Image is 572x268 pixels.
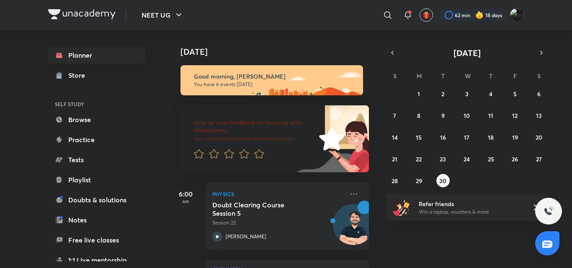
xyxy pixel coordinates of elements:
[453,47,481,59] span: [DATE]
[508,109,522,122] button: September 12, 2025
[440,133,446,141] abbr: September 16, 2025
[512,112,518,120] abbr: September 12, 2025
[436,152,450,166] button: September 23, 2025
[48,9,116,19] img: Company Logo
[388,130,402,144] button: September 14, 2025
[417,72,422,80] abbr: Monday
[212,219,344,227] p: Session 22
[513,90,517,98] abbr: September 5, 2025
[412,174,425,187] button: September 29, 2025
[544,206,554,216] img: ttu
[460,109,474,122] button: September 10, 2025
[212,189,344,199] p: Physics
[464,133,469,141] abbr: September 17, 2025
[48,171,145,188] a: Playlist
[393,112,396,120] abbr: September 7, 2025
[441,112,445,120] abbr: September 9, 2025
[536,133,542,141] abbr: September 20, 2025
[48,97,145,111] h6: SELF STUDY
[532,109,546,122] button: September 13, 2025
[194,73,356,80] h6: Good morning, [PERSON_NAME]
[388,174,402,187] button: September 28, 2025
[436,87,450,100] button: September 2, 2025
[532,130,546,144] button: September 20, 2025
[392,177,398,185] abbr: September 28, 2025
[484,152,497,166] button: September 25, 2025
[440,155,446,163] abbr: September 23, 2025
[412,152,425,166] button: September 22, 2025
[436,174,450,187] button: September 30, 2025
[226,233,266,240] p: [PERSON_NAME]
[419,208,522,216] p: Win a laptop, vouchers & more
[194,119,316,134] h6: Give us your feedback on learning with Unacademy
[508,87,522,100] button: September 5, 2025
[513,72,517,80] abbr: Friday
[412,130,425,144] button: September 15, 2025
[194,135,316,142] p: Your word will help make Unacademy better
[180,65,363,95] img: morning
[48,67,145,84] a: Store
[291,105,369,172] img: feedback_image
[484,87,497,100] button: September 4, 2025
[48,47,145,64] a: Planner
[484,130,497,144] button: September 18, 2025
[460,130,474,144] button: September 17, 2025
[512,133,518,141] abbr: September 19, 2025
[398,47,536,59] button: [DATE]
[441,90,444,98] abbr: September 2, 2025
[420,8,433,22] button: avatar
[392,133,398,141] abbr: September 14, 2025
[388,109,402,122] button: September 7, 2025
[419,199,522,208] h6: Refer friends
[510,8,524,22] img: MESSI
[48,232,145,248] a: Free live classes
[532,152,546,166] button: September 27, 2025
[489,90,492,98] abbr: September 4, 2025
[537,90,541,98] abbr: September 6, 2025
[48,9,116,21] a: Company Logo
[532,87,546,100] button: September 6, 2025
[412,87,425,100] button: September 1, 2025
[464,155,470,163] abbr: September 24, 2025
[48,191,145,208] a: Doubts & solutions
[508,130,522,144] button: September 19, 2025
[48,212,145,228] a: Notes
[489,72,492,80] abbr: Thursday
[416,177,422,185] abbr: September 29, 2025
[393,72,397,80] abbr: Sunday
[212,201,317,217] h5: Doubt Clearing Course Session 5
[436,109,450,122] button: September 9, 2025
[417,90,420,98] abbr: September 1, 2025
[465,72,471,80] abbr: Wednesday
[48,151,145,168] a: Tests
[441,72,445,80] abbr: Tuesday
[169,189,202,199] h5: 6:00
[423,11,430,19] img: avatar
[412,109,425,122] button: September 8, 2025
[333,209,374,249] img: Avatar
[488,155,494,163] abbr: September 25, 2025
[416,133,422,141] abbr: September 15, 2025
[416,155,422,163] abbr: September 22, 2025
[180,47,377,57] h4: [DATE]
[388,152,402,166] button: September 21, 2025
[417,112,420,120] abbr: September 8, 2025
[439,177,446,185] abbr: September 30, 2025
[137,7,189,23] button: NEET UG
[169,199,202,204] p: AM
[436,130,450,144] button: September 16, 2025
[464,112,470,120] abbr: September 10, 2025
[460,87,474,100] button: September 3, 2025
[537,72,541,80] abbr: Saturday
[393,199,410,216] img: referral
[488,112,493,120] abbr: September 11, 2025
[48,111,145,128] a: Browse
[194,81,356,88] p: You have 6 events [DATE]
[508,152,522,166] button: September 26, 2025
[460,152,474,166] button: September 24, 2025
[465,90,469,98] abbr: September 3, 2025
[488,133,494,141] abbr: September 18, 2025
[475,11,484,19] img: streak
[484,109,497,122] button: September 11, 2025
[536,112,542,120] abbr: September 13, 2025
